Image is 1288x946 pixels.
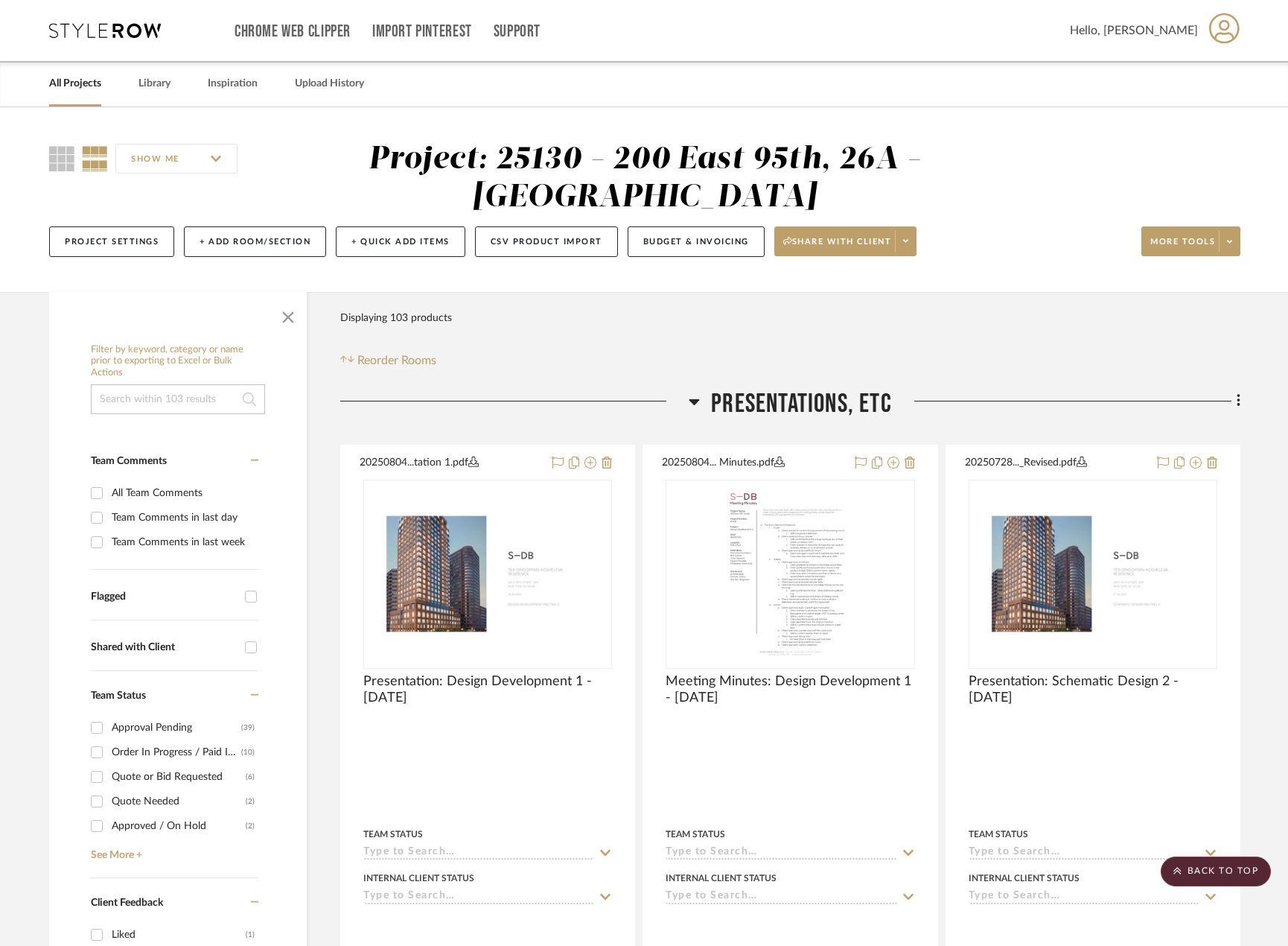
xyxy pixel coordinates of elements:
div: Team Status [969,828,1028,841]
div: Team Comments in last day [112,506,255,530]
div: Team Status [666,828,725,841]
div: (10) [241,740,255,764]
div: Quote Needed [112,790,246,813]
input: Type to Search… [363,890,594,904]
scroll-to-top-button: BACK TO TOP [1161,857,1271,886]
input: Type to Search… [666,846,896,860]
div: Team Status [363,828,423,841]
div: Shared with Client [91,641,237,654]
button: 20250804... Minutes.pdf [662,454,845,472]
input: Type to Search… [969,846,1199,860]
div: (6) [246,765,255,789]
div: Team Comments in last week [112,530,255,554]
button: Budget & Invoicing [628,226,765,257]
span: Hello, [PERSON_NAME] [1070,22,1198,39]
button: More tools [1141,226,1240,256]
button: Share with client [774,226,917,256]
div: (2) [246,814,255,838]
div: All Team Comments [112,481,255,505]
span: Team Status [91,691,146,701]
button: Project Settings [49,226,174,257]
a: Import Pinterest [372,25,472,38]
div: Quote or Bid Requested [112,765,246,789]
button: 20250804...tation 1.pdf [360,454,543,472]
input: Type to Search… [363,846,594,860]
button: 20250728..._Revised.pdf [965,454,1148,472]
img: Meeting Minutes: Design Development 1 - 08.04.2025 [718,481,862,667]
button: + Add Room/Section [184,226,326,257]
a: Library [138,74,170,94]
div: Project: 25130 - 200 East 95th, 26A - [GEOGRAPHIC_DATA] [369,144,921,213]
div: (2) [246,790,255,813]
div: Internal Client Status [666,872,777,885]
input: Type to Search… [969,890,1199,904]
span: Presentation: Schematic Design 2 - [DATE] [969,673,1217,706]
span: PRESENTATIONS, ETC [711,388,892,420]
button: Close [273,299,303,329]
a: Chrome Web Clipper [235,25,351,38]
div: Displaying 103 products [340,303,452,333]
span: Meeting Minutes: Design Development 1 - [DATE] [666,673,914,706]
div: 0 [666,480,914,668]
button: CSV Product Import [475,226,618,257]
h6: Filter by keyword, category or name prior to exporting to Excel or Bulk Actions [91,344,265,379]
a: Upload History [295,74,364,94]
span: Team Comments [91,456,167,466]
img: Presentation: Schematic Design 2 - 07.28.2025 [970,495,1216,653]
button: + Quick Add Items [336,226,465,257]
input: Search within 103 results [91,384,265,414]
span: Client Feedback [91,898,163,908]
div: 0 [364,480,611,668]
div: Flagged [91,591,237,603]
span: Presentation: Design Development 1 - [DATE] [363,673,612,706]
a: All Projects [49,74,101,94]
div: Internal Client Status [363,872,474,885]
div: Approved / On Hold [112,814,246,838]
a: See More + [87,838,258,862]
a: Inspiration [208,74,258,94]
span: More tools [1150,236,1215,258]
button: Reorder Rooms [340,352,436,369]
div: Internal Client Status [969,872,1080,885]
div: Order In Progress / Paid In Full w/ Freight, No Balance due [112,740,241,764]
span: Share with client [783,236,892,258]
img: Presentation: Design Development 1 - 08.04.2025 [365,495,610,653]
input: Type to Search… [666,890,896,904]
div: Approval Pending [112,716,241,740]
a: Support [494,25,541,38]
div: (39) [241,716,255,740]
span: Reorder Rooms [357,352,436,369]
